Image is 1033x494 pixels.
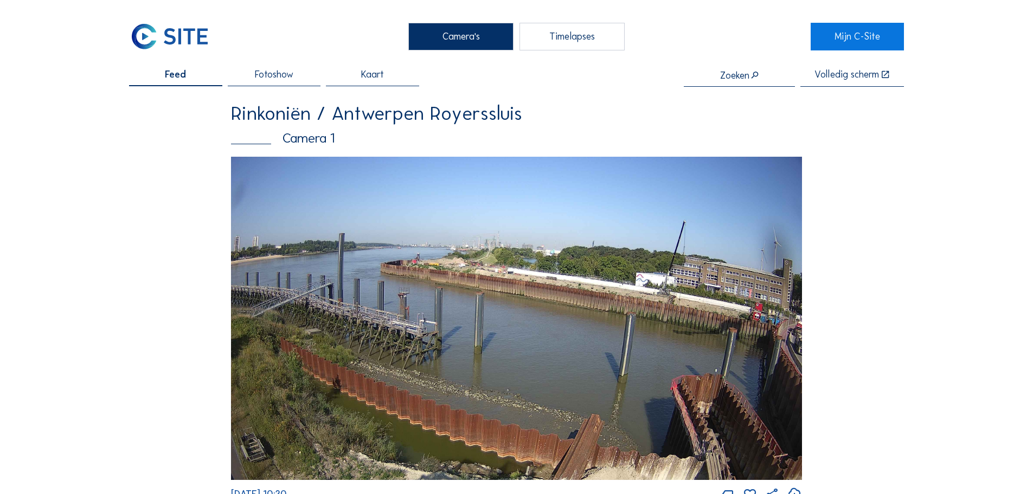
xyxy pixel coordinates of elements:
[165,70,186,80] span: Feed
[811,23,903,50] a: Mijn C-Site
[129,23,222,50] a: C-SITE Logo
[129,23,210,50] img: C-SITE Logo
[408,23,514,50] div: Camera's
[231,104,802,123] div: Rinkoniën / Antwerpen Royerssluis
[231,132,802,145] div: Camera 1
[361,70,384,80] span: Kaart
[519,23,625,50] div: Timelapses
[231,157,802,480] img: Image
[814,70,879,80] div: Volledig scherm
[255,70,293,80] span: Fotoshow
